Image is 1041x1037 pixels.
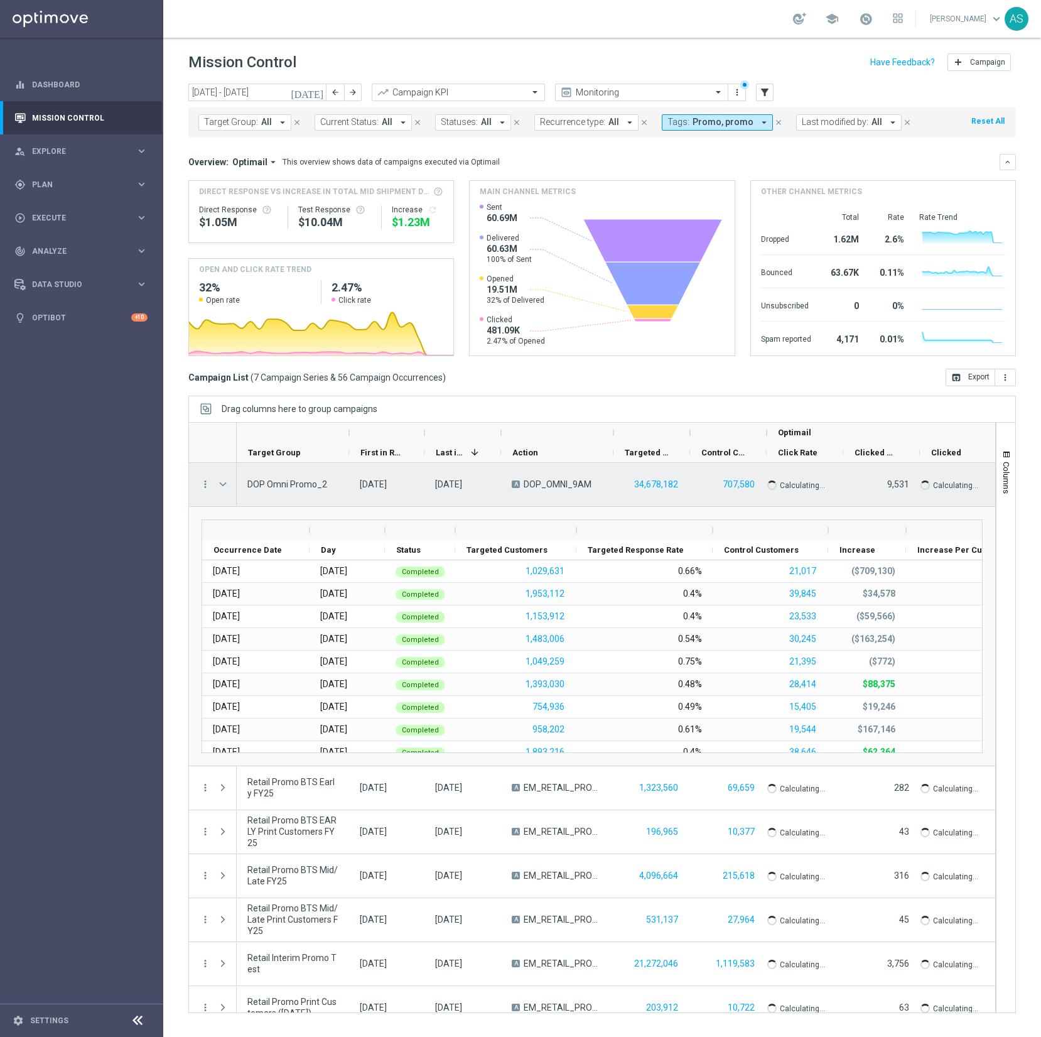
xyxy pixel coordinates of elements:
[291,87,325,98] i: [DATE]
[377,86,389,99] i: trending_up
[512,960,520,967] span: A
[678,656,702,667] div: 0.75%
[402,568,439,576] span: Completed
[396,565,445,577] colored-tag: Completed
[277,117,288,128] i: arrow_drop_down
[731,85,743,100] button: more_vert
[487,212,517,224] span: 60.69M
[131,313,148,322] div: +10
[524,631,566,647] button: 1,483,006
[402,590,439,599] span: Completed
[726,824,756,840] button: 10,377
[396,656,445,668] colored-tag: Completed
[540,117,605,128] span: Recurrence type:
[487,274,544,284] span: Opened
[678,565,702,577] div: 0.66%
[188,84,326,101] input: Select date range
[524,586,566,602] button: 1,953,112
[32,101,148,134] a: Mission Control
[887,479,909,489] span: 9,531
[402,613,439,621] span: Completed
[189,986,237,1030] div: Press SPACE to select this row.
[871,117,882,128] span: All
[32,68,148,101] a: Dashboard
[524,826,603,837] span: EM_RETAIL_PROMO
[1000,154,1016,170] button: keyboard_arrow_down
[480,186,576,197] h4: Main channel metrics
[863,588,895,599] p: $34,578
[678,678,702,690] div: 0.48%
[200,958,211,969] i: more_vert
[511,116,522,129] button: close
[512,784,520,791] span: A
[851,565,895,577] p: ($709,130)
[413,118,422,127] i: close
[788,676,817,692] button: 28,414
[392,215,443,230] div: $1,227,019
[402,658,439,666] span: Completed
[497,117,508,128] i: arrow_drop_down
[683,611,702,622] div: 0.4%
[436,448,466,457] span: Last in Range
[136,245,148,257] i: keyboard_arrow_right
[14,280,148,290] div: Data Studio keyboard_arrow_right
[487,295,544,305] span: 32% of Delivered
[213,656,240,667] div: 05 Aug 2025
[200,1002,211,1013] button: more_vert
[788,744,817,760] button: 38,646
[726,1000,756,1016] button: 10,722
[856,611,895,622] p: ($59,566)
[524,958,603,969] span: EM_RETAIL_PROMO
[237,766,996,810] div: Press SPACE to select this row.
[903,118,912,127] i: close
[645,912,679,928] button: 531,137
[248,448,301,457] span: Target Group
[524,563,566,579] button: 1,029,631
[237,942,996,986] div: Press SPACE to select this row.
[200,826,211,837] button: more_vert
[199,215,278,230] div: $1,054,447
[721,477,756,492] button: 707,580
[213,545,282,555] span: Occurrence Date
[267,156,279,168] i: arrow_drop_down
[200,782,211,793] button: more_vert
[869,656,895,667] p: ($772)
[990,12,1003,26] span: keyboard_arrow_down
[512,916,520,923] span: A
[759,87,770,98] i: filter_alt
[693,117,753,128] span: Promo, promo
[531,722,566,737] button: 958,202
[481,117,492,128] span: All
[320,633,347,644] div: Monday
[14,301,148,334] div: Optibot
[283,156,500,168] div: This overview shows data of campaigns executed via Optimail
[740,80,749,89] div: There are unsaved changes
[360,448,403,457] span: First in Range
[32,181,136,188] span: Plan
[443,372,446,383] span: )
[397,117,409,128] i: arrow_drop_down
[826,328,859,348] div: 4,171
[213,611,240,622] div: 03 Aug 2025
[331,88,340,97] i: arrow_back
[788,722,817,737] button: 19,544
[396,588,445,600] colored-tag: Completed
[512,872,520,879] span: A
[321,545,336,555] span: Day
[512,480,520,488] span: A
[946,372,1016,382] multiple-options-button: Export to CSV
[487,325,545,336] span: 481.09K
[970,58,1005,67] span: Campaign
[14,212,26,224] i: play_circle_outline
[487,233,532,243] span: Delivered
[392,205,443,215] div: Increase
[14,246,148,256] div: track_changes Analyze keyboard_arrow_right
[200,870,211,881] button: more_vert
[435,114,511,131] button: Statuses: All arrow_drop_down
[560,86,573,99] i: preview
[1003,158,1012,166] i: keyboard_arrow_down
[396,678,445,690] colored-tag: Completed
[200,914,211,925] i: more_vert
[320,588,347,599] div: Saturday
